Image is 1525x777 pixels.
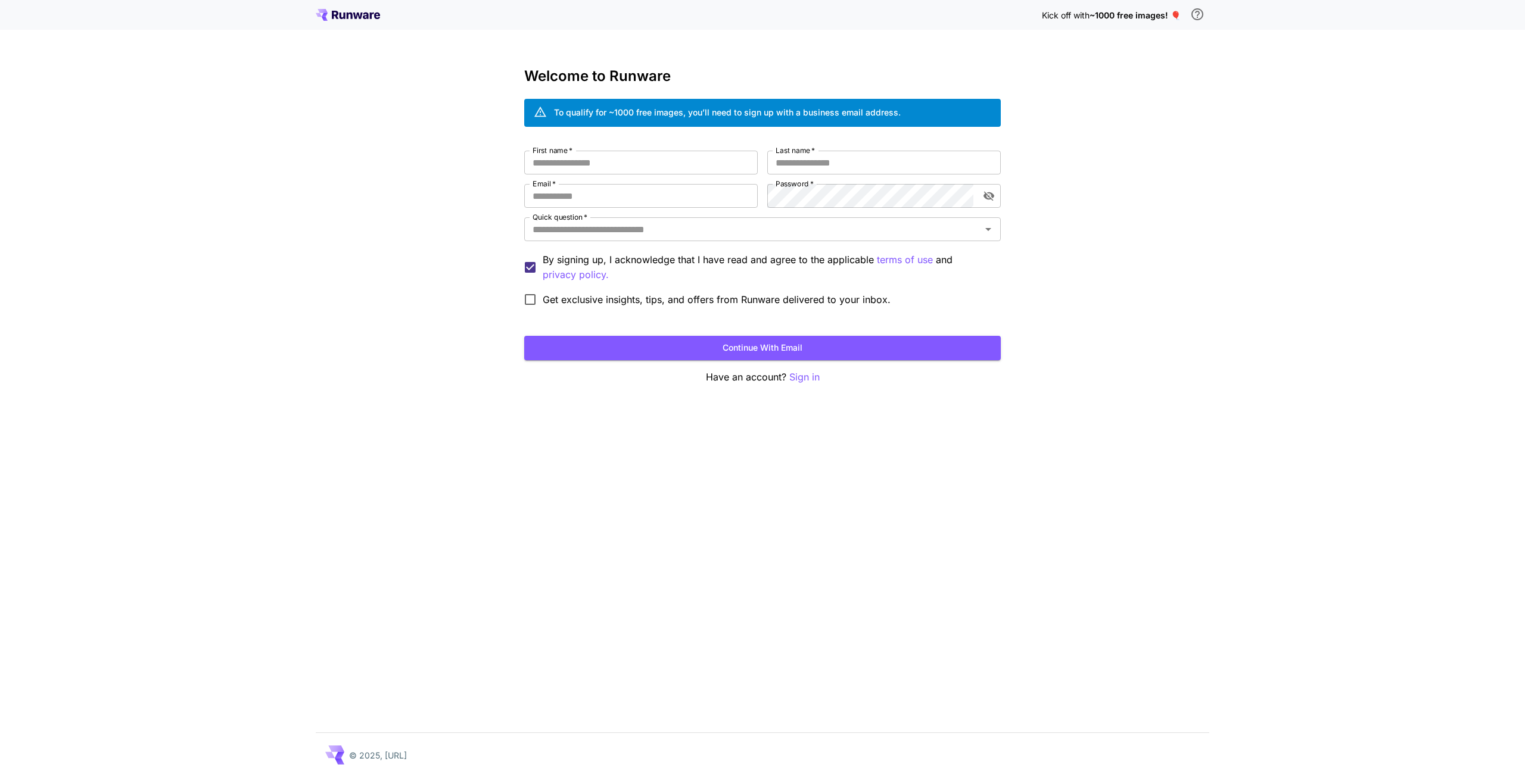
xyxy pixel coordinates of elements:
[349,749,407,762] p: © 2025, [URL]
[524,336,1001,360] button: Continue with email
[1042,10,1090,20] span: Kick off with
[877,252,933,267] button: By signing up, I acknowledge that I have read and agree to the applicable and privacy policy.
[877,252,933,267] p: terms of use
[543,267,609,282] button: By signing up, I acknowledge that I have read and agree to the applicable terms of use and
[543,267,609,282] p: privacy policy.
[543,292,891,307] span: Get exclusive insights, tips, and offers from Runware delivered to your inbox.
[980,221,997,238] button: Open
[543,252,991,282] p: By signing up, I acknowledge that I have read and agree to the applicable and
[524,68,1001,85] h3: Welcome to Runware
[776,179,814,189] label: Password
[533,179,556,189] label: Email
[1090,10,1181,20] span: ~1000 free images! 🎈
[789,370,820,385] button: Sign in
[533,145,572,155] label: First name
[1185,2,1209,26] button: In order to qualify for free credit, you need to sign up with a business email address and click ...
[776,145,815,155] label: Last name
[533,212,587,222] label: Quick question
[978,185,1000,207] button: toggle password visibility
[524,370,1001,385] p: Have an account?
[554,106,901,118] div: To qualify for ~1000 free images, you’ll need to sign up with a business email address.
